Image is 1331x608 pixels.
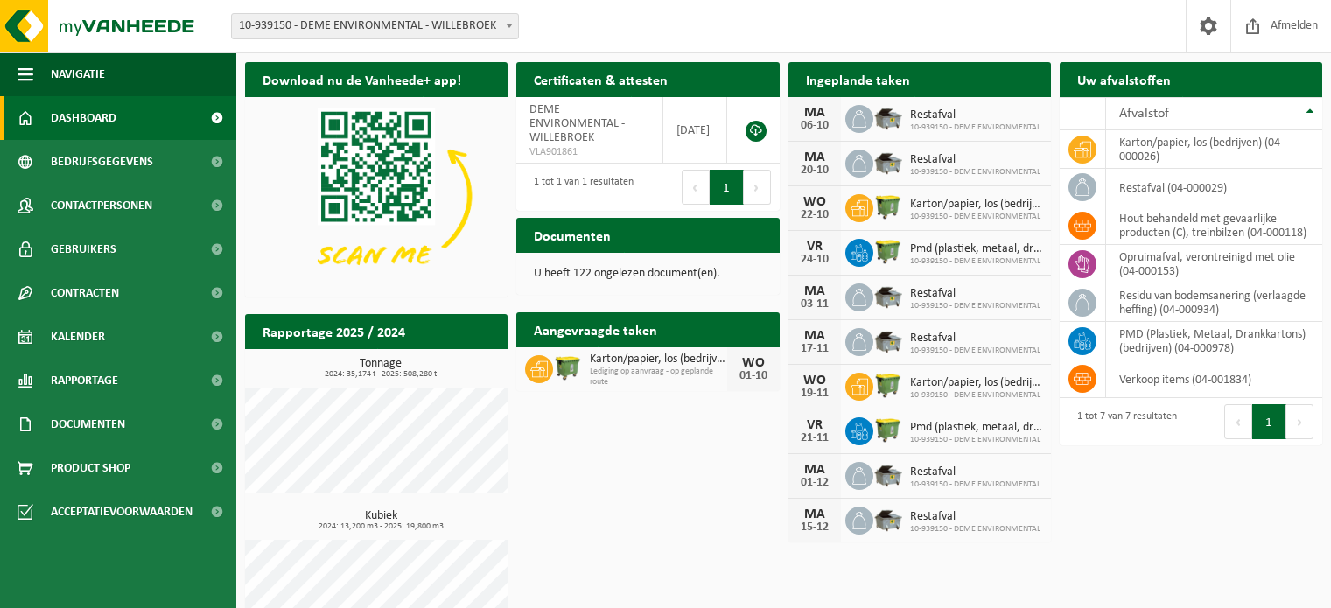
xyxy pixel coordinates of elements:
[51,315,105,359] span: Kalender
[797,120,832,132] div: 06-10
[797,418,832,432] div: VR
[1106,169,1322,206] td: restafval (04-000029)
[1106,245,1322,283] td: opruimafval, verontreinigd met olie (04-000153)
[910,376,1042,390] span: Karton/papier, los (bedrijven)
[910,242,1042,256] span: Pmd (plastiek, metaal, drankkartons) (bedrijven)
[51,96,116,140] span: Dashboard
[797,463,832,477] div: MA
[1286,404,1313,439] button: Next
[516,218,628,252] h2: Documenten
[1119,107,1169,121] span: Afvalstof
[232,14,518,38] span: 10-939150 - DEME ENVIRONMENTAL - WILLEBROEK
[534,268,761,280] p: U heeft 122 ongelezen document(en).
[873,147,903,177] img: WB-5000-GAL-GY-01
[873,102,903,132] img: WB-5000-GAL-GY-01
[910,301,1040,311] span: 10-939150 - DEME ENVIRONMENTAL
[797,195,832,209] div: WO
[1106,360,1322,398] td: verkoop items (04-001834)
[797,284,832,298] div: MA
[910,479,1040,490] span: 10-939150 - DEME ENVIRONMENTAL
[1068,402,1177,441] div: 1 tot 7 van 7 resultaten
[516,62,685,96] h2: Certificaten & attesten
[51,271,119,315] span: Contracten
[744,170,771,205] button: Next
[1060,62,1188,96] h2: Uw afvalstoffen
[529,145,649,159] span: VLA901861
[873,236,903,266] img: WB-1100-HPE-GN-50
[910,212,1042,222] span: 10-939150 - DEME ENVIRONMENTAL
[51,490,193,534] span: Acceptatievoorwaarden
[873,504,903,534] img: WB-5000-GAL-GY-01
[910,287,1040,301] span: Restafval
[910,346,1040,356] span: 10-939150 - DEME ENVIRONMENTAL
[797,329,832,343] div: MA
[553,353,583,382] img: WB-1100-HPE-GN-50
[910,390,1042,401] span: 10-939150 - DEME ENVIRONMENTAL
[873,459,903,489] img: WB-5000-GAL-GY-01
[797,164,832,177] div: 20-10
[682,170,710,205] button: Previous
[590,367,726,388] span: Lediging op aanvraag - op geplande route
[231,13,519,39] span: 10-939150 - DEME ENVIRONMENTAL - WILLEBROEK
[910,332,1040,346] span: Restafval
[245,314,423,348] h2: Rapportage 2025 / 2024
[663,97,727,164] td: [DATE]
[873,370,903,400] img: WB-1100-HPE-GN-50
[710,170,744,205] button: 1
[797,254,832,266] div: 24-10
[910,421,1042,435] span: Pmd (plastiek, metaal, drankkartons) (bedrijven)
[797,521,832,534] div: 15-12
[797,240,832,254] div: VR
[525,168,634,206] div: 1 tot 1 van 1 resultaten
[51,52,105,96] span: Navigatie
[873,325,903,355] img: WB-5000-GAL-GY-01
[590,353,726,367] span: Karton/papier, los (bedrijven)
[797,106,832,120] div: MA
[873,415,903,444] img: WB-1100-HPE-GN-50
[797,298,832,311] div: 03-11
[1224,404,1252,439] button: Previous
[910,167,1040,178] span: 10-939150 - DEME ENVIRONMENTAL
[910,435,1042,445] span: 10-939150 - DEME ENVIRONMENTAL
[254,370,508,379] span: 2024: 35,174 t - 2025: 508,280 t
[797,432,832,444] div: 21-11
[1106,322,1322,360] td: PMD (Plastiek, Metaal, Drankkartons) (bedrijven) (04-000978)
[529,103,625,144] span: DEME ENVIRONMENTAL - WILLEBROEK
[245,62,479,96] h2: Download nu de Vanheede+ app!
[377,348,506,383] a: Bekijk rapportage
[873,281,903,311] img: WB-5000-GAL-GY-01
[797,374,832,388] div: WO
[910,122,1040,133] span: 10-939150 - DEME ENVIRONMENTAL
[254,358,508,379] h3: Tonnage
[1106,206,1322,245] td: hout behandeld met gevaarlijke producten (C), treinbilzen (04-000118)
[910,510,1040,524] span: Restafval
[797,150,832,164] div: MA
[797,343,832,355] div: 17-11
[910,465,1040,479] span: Restafval
[797,507,832,521] div: MA
[51,446,130,490] span: Product Shop
[910,108,1040,122] span: Restafval
[1106,283,1322,322] td: residu van bodemsanering (verlaagde heffing) (04-000934)
[1106,130,1322,169] td: karton/papier, los (bedrijven) (04-000026)
[910,198,1042,212] span: Karton/papier, los (bedrijven)
[51,402,125,446] span: Documenten
[51,184,152,227] span: Contactpersonen
[910,256,1042,267] span: 10-939150 - DEME ENVIRONMENTAL
[873,192,903,221] img: WB-1100-HPE-GN-50
[51,359,118,402] span: Rapportage
[51,227,116,271] span: Gebruikers
[254,510,508,531] h3: Kubiek
[797,477,832,489] div: 01-12
[516,312,675,346] h2: Aangevraagde taken
[736,356,771,370] div: WO
[797,209,832,221] div: 22-10
[788,62,928,96] h2: Ingeplande taken
[51,140,153,184] span: Bedrijfsgegevens
[797,388,832,400] div: 19-11
[910,153,1040,167] span: Restafval
[1252,404,1286,439] button: 1
[736,370,771,382] div: 01-10
[245,97,508,294] img: Download de VHEPlus App
[910,524,1040,535] span: 10-939150 - DEME ENVIRONMENTAL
